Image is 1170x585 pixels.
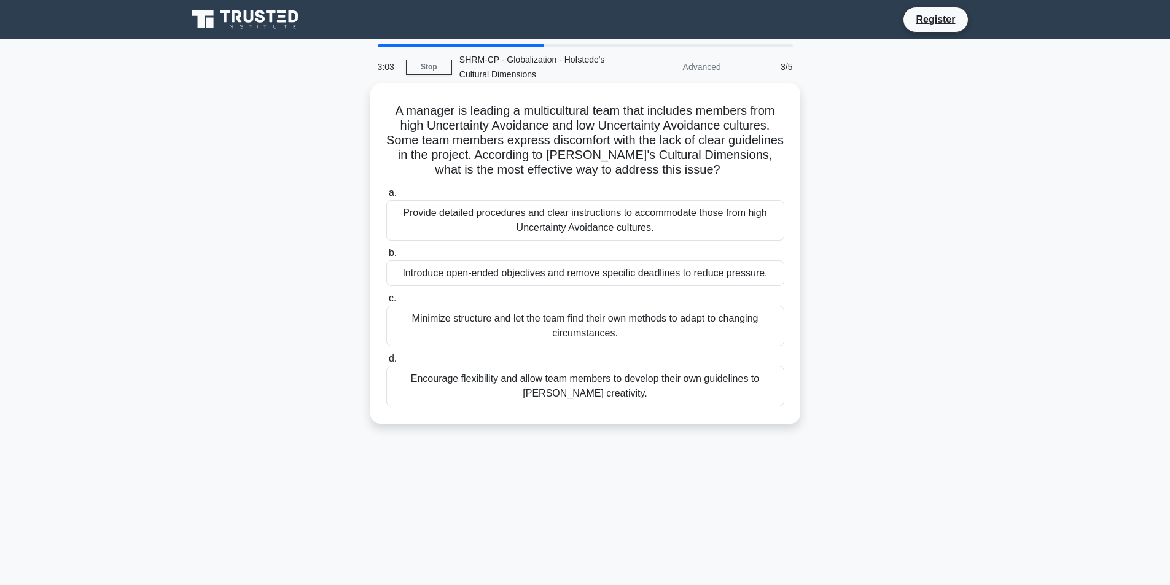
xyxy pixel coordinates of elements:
a: Stop [406,60,452,75]
div: Encourage flexibility and allow team members to develop their own guidelines to [PERSON_NAME] cre... [386,366,784,406]
a: Register [908,12,962,27]
div: 3/5 [728,55,800,79]
div: Minimize structure and let the team find their own methods to adapt to changing circumstances. [386,306,784,346]
div: Advanced [621,55,728,79]
div: Provide detailed procedures and clear instructions to accommodate those from high Uncertainty Avo... [386,200,784,241]
span: c. [389,293,396,303]
span: d. [389,353,397,363]
h5: A manager is leading a multicultural team that includes members from high Uncertainty Avoidance a... [385,103,786,178]
div: SHRM-CP - Globalization - Hofstede's Cultural Dimensions [452,47,621,87]
span: b. [389,247,397,258]
div: 3:03 [370,55,406,79]
span: a. [389,187,397,198]
div: Introduce open-ended objectives and remove specific deadlines to reduce pressure. [386,260,784,286]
